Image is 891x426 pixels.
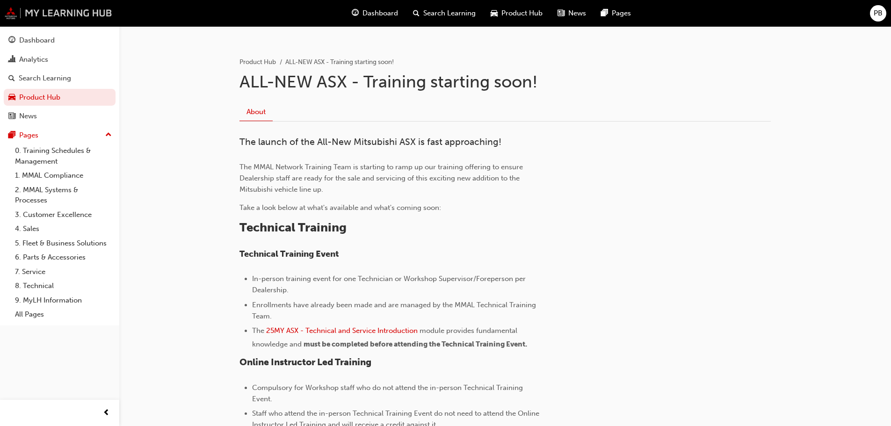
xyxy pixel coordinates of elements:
[304,340,527,348] span: must be completed before attending the Technical Training Event.
[285,57,394,68] li: ALL-NEW ASX - Training starting soon!
[8,74,15,83] span: search-icon
[239,58,276,66] a: Product Hub
[8,131,15,140] span: pages-icon
[11,144,116,168] a: 0. Training Schedules & Management
[19,35,55,46] div: Dashboard
[239,103,273,121] a: About
[11,208,116,222] a: 3. Customer Excellence
[11,307,116,322] a: All Pages
[4,127,116,144] button: Pages
[239,357,371,368] span: Online Instructor Led Training
[11,236,116,251] a: 5. Fleet & Business Solutions
[11,183,116,208] a: 2. MMAL Systems & Processes
[4,89,116,106] a: Product Hub
[19,130,38,141] div: Pages
[239,203,441,212] span: Take a look below at what's available and what's coming soon:
[8,94,15,102] span: car-icon
[252,274,528,294] span: In-person training event for one Technician or Workshop Supervisor/Foreperson per Dealership.
[239,72,771,92] h1: ALL-NEW ASX - Training starting soon!
[362,8,398,19] span: Dashboard
[11,168,116,183] a: 1. MMAL Compliance
[11,265,116,279] a: 7. Service
[8,56,15,64] span: chart-icon
[19,73,71,84] div: Search Learning
[11,250,116,265] a: 6. Parts & Accessories
[252,383,525,403] span: Compulsory for Workshop staff who do not attend the in-person Technical Training Event.
[8,112,15,121] span: news-icon
[239,163,525,194] span: The MMAL Network Training Team is starting to ramp up our training offering to ensure Dealership ...
[594,4,638,23] a: pages-iconPages
[423,8,476,19] span: Search Learning
[568,8,586,19] span: News
[239,137,501,147] span: The launch of the All-New Mitsubishi ASX is fast approaching!
[4,51,116,68] a: Analytics
[352,7,359,19] span: guage-icon
[252,301,538,320] span: Enrollments have already been made and are managed by the MMAL Technical Training Team.
[550,4,594,23] a: news-iconNews
[558,7,565,19] span: news-icon
[501,8,543,19] span: Product Hub
[252,326,264,335] span: The
[266,326,418,335] a: 25MY ASX - Technical and Service Introduction
[11,293,116,308] a: 9. MyLH Information
[8,36,15,45] span: guage-icon
[344,4,406,23] a: guage-iconDashboard
[406,4,483,23] a: search-iconSearch Learning
[11,279,116,293] a: 8. Technical
[105,129,112,141] span: up-icon
[612,8,631,19] span: Pages
[483,4,550,23] a: car-iconProduct Hub
[4,70,116,87] a: Search Learning
[870,5,886,22] button: PB
[19,54,48,65] div: Analytics
[11,222,116,236] a: 4. Sales
[874,8,883,19] span: PB
[103,407,110,419] span: prev-icon
[491,7,498,19] span: car-icon
[19,111,37,122] div: News
[4,32,116,49] a: Dashboard
[413,7,420,19] span: search-icon
[601,7,608,19] span: pages-icon
[4,30,116,127] button: DashboardAnalyticsSearch LearningProduct HubNews
[5,7,112,19] img: mmal
[4,108,116,125] a: News
[239,249,339,259] span: Technical Training Event
[239,220,347,235] span: Technical Training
